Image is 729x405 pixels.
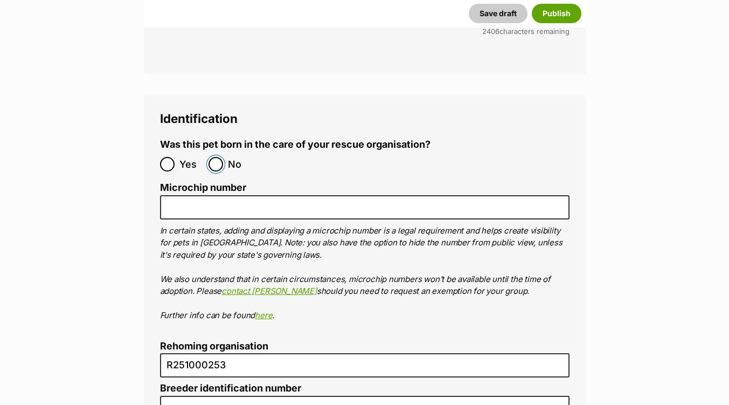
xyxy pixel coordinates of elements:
[482,27,499,36] span: 2406
[160,225,570,322] p: In certain states, adding and displaying a microchip number is a legal requirement and helps crea...
[160,383,570,394] label: Breeder identification number
[469,4,527,23] button: Save draft
[160,111,238,126] span: Identification
[160,182,570,194] label: Microchip number
[160,341,570,352] label: Rehoming organisation
[221,286,317,296] a: contact [PERSON_NAME]
[179,157,203,171] span: Yes
[160,139,431,150] label: Was this pet born in the care of your rescue organisation?
[532,4,581,23] button: Publish
[160,28,570,36] div: characters remaining
[255,310,272,320] a: here
[228,157,252,171] span: No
